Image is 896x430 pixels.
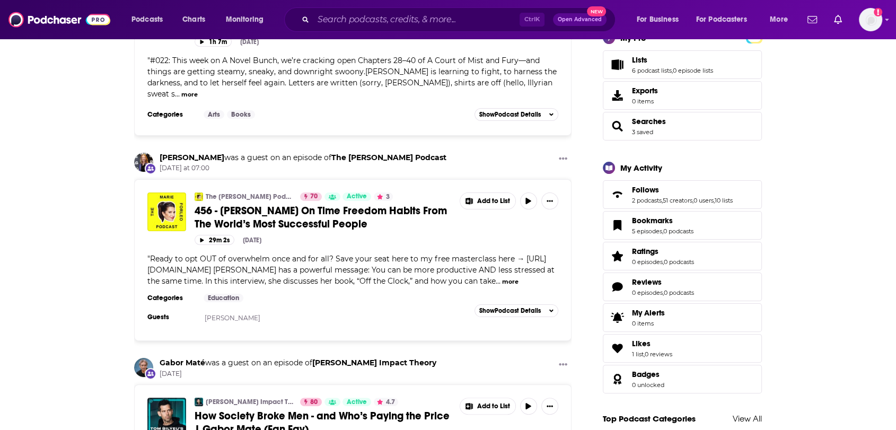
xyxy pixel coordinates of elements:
[632,86,658,95] span: Exports
[147,56,557,99] span: #022: This week on A Novel Bunch, we’re cracking open Chapters 28–40 of A Court of Mist and Fury—...
[147,294,195,302] h3: Categories
[555,153,572,166] button: Show More Button
[632,216,693,225] a: Bookmarks
[147,254,555,286] span: Ready to opt OUT of overwhelm once and for all? Save your seat here to my free masterclass here →...
[859,8,882,31] img: User Profile
[310,397,318,408] span: 80
[331,153,446,162] a: The Marie Forleo Podcast
[689,11,762,28] button: open menu
[632,320,665,327] span: 0 items
[195,192,203,201] a: The Marie Forleo Podcast
[460,398,515,414] button: Show More Button
[607,88,628,103] span: Exports
[342,398,371,406] a: Active
[603,211,762,240] span: Bookmarks
[607,249,628,264] a: Ratings
[632,185,659,195] span: Follows
[637,12,679,27] span: For Business
[693,197,714,204] a: 0 users
[541,192,558,209] button: Show More Button
[607,119,628,134] a: Searches
[145,368,156,380] div: New Appearance
[195,37,232,47] button: 1h 7m
[664,258,694,266] a: 0 podcasts
[632,277,694,287] a: Reviews
[195,235,234,245] button: 29m 2s
[607,279,628,294] a: Reviews
[603,414,696,424] a: Top Podcast Categories
[160,153,446,163] h3: was a guest on an episode of
[558,17,602,22] span: Open Advanced
[632,227,662,235] a: 5 episodes
[374,192,393,201] button: 3
[160,153,224,162] a: Laura Vanderkam
[607,57,628,72] a: Lists
[475,304,558,317] button: ShowPodcast Details
[632,277,662,287] span: Reviews
[8,10,110,30] img: Podchaser - Follow, Share and Rate Podcasts
[603,242,762,270] span: Ratings
[696,12,747,27] span: For Podcasters
[477,402,510,410] span: Add to List
[313,11,520,28] input: Search podcasts, credits, & more...
[632,247,658,256] span: Ratings
[145,163,156,174] div: New Appearance
[160,358,205,367] a: Gabor Maté
[195,204,452,231] a: 456 - [PERSON_NAME] On Time Freedom Habits From The World’s Most Successful People
[226,12,263,27] span: Monitoring
[748,33,760,41] a: PRO
[663,258,664,266] span: ,
[240,38,259,46] div: [DATE]
[632,289,663,296] a: 0 episodes
[603,303,762,332] a: My Alerts
[632,247,694,256] a: Ratings
[124,11,177,28] button: open menu
[181,90,198,99] button: more
[632,370,664,379] a: Badges
[859,8,882,31] span: Logged in as hmill
[874,8,882,16] svg: Add a profile image
[555,358,572,371] button: Show More Button
[175,11,212,28] a: Charts
[294,7,626,32] div: Search podcasts, credits, & more...
[632,185,733,195] a: Follows
[632,350,644,358] a: 1 list
[632,117,666,126] a: Searches
[195,398,203,406] img: Tom Bilyeu's Impact Theory
[520,13,544,27] span: Ctrl K
[541,398,558,415] button: Show More Button
[803,11,821,29] a: Show notifications dropdown
[620,163,662,173] div: My Activity
[206,192,293,201] a: The [PERSON_NAME] Podcast
[715,197,733,204] a: 10 lists
[204,294,243,302] a: Education
[607,187,628,202] a: Follows
[629,11,692,28] button: open menu
[243,236,261,244] div: [DATE]
[672,67,673,74] span: ,
[347,191,367,202] span: Active
[160,358,436,368] h3: was a guest on an episode of
[645,350,672,358] a: 0 reviews
[496,276,500,286] span: ...
[733,414,762,424] a: View All
[663,289,664,296] span: ,
[632,339,672,348] a: Likes
[160,370,436,379] span: [DATE]
[632,370,660,379] span: Badges
[607,218,628,233] a: Bookmarks
[770,12,788,27] span: More
[310,191,318,202] span: 70
[460,193,515,209] button: Show More Button
[147,110,195,119] h3: Categories
[205,314,260,322] a: [PERSON_NAME]
[206,398,293,406] a: [PERSON_NAME] Impact Theory
[603,334,762,363] span: Likes
[134,153,153,172] a: Laura Vanderkam
[227,110,255,119] a: Books
[664,289,694,296] a: 0 podcasts
[632,308,665,318] span: My Alerts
